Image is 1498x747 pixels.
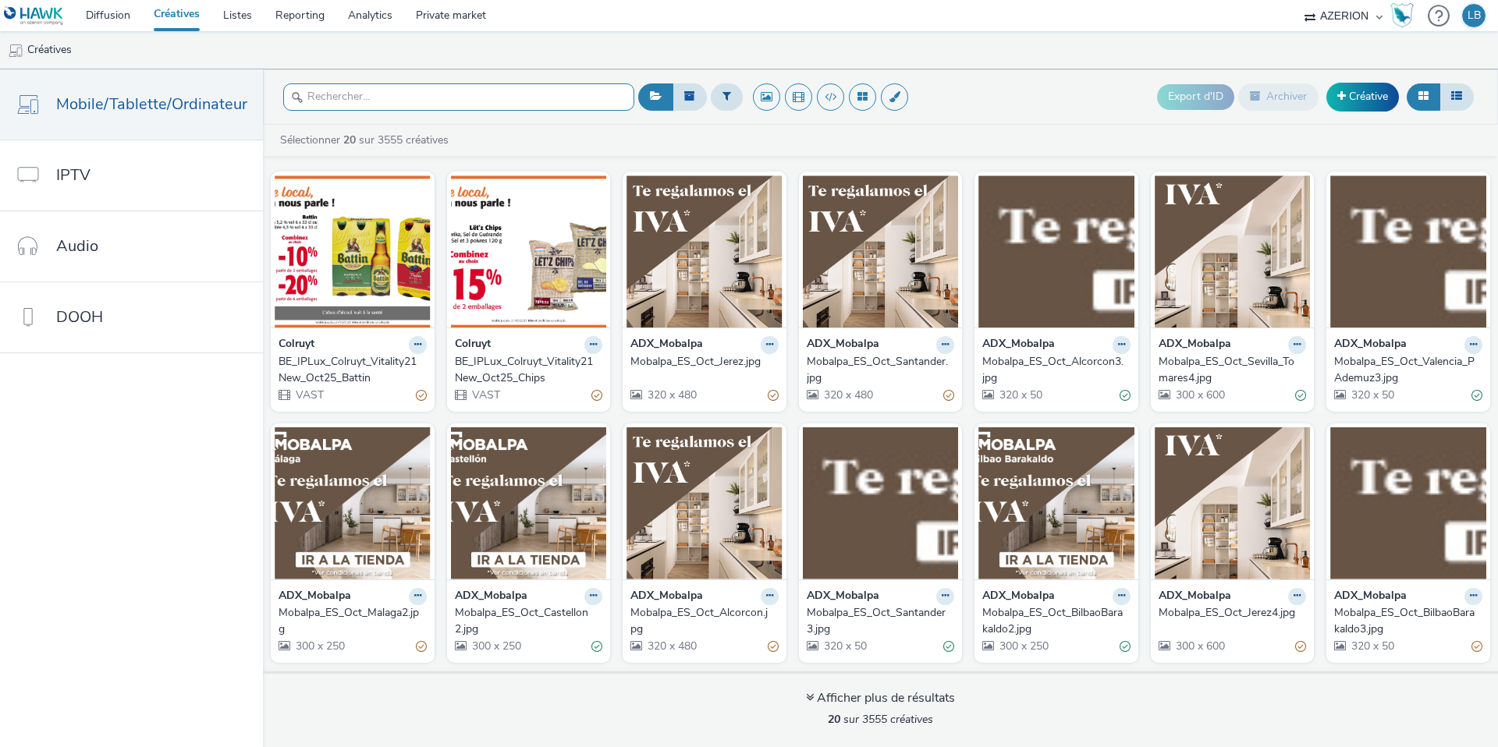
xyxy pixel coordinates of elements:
img: Mobalpa_ES_Oct_BilbaoBarakaldo2.jpg visual [978,427,1134,579]
img: Mobalpa_ES_Oct_Castellon2.jpg visual [451,427,607,579]
button: Export d'ID [1157,84,1234,109]
div: Partiellement valide [416,639,427,655]
span: 320 x 480 [646,388,697,402]
div: Mobalpa_ES_Oct_Sevilla_Tomares4.jpg [1159,354,1301,386]
div: BE_IPLux_Colruyt_Vitality21New_Oct25_Battin [279,354,421,386]
div: Mobalpa_ES_Oct_Valencia_PAdemuz3.jpg [1334,354,1476,386]
a: Mobalpa_ES_Oct_Alcorcon3.jpg [982,354,1131,386]
a: Mobalpa_ES_Oct_Jerez4.jpg [1159,605,1307,621]
strong: ADX_Mobalpa [982,588,1055,606]
img: undefined Logo [4,6,64,26]
a: Mobalpa_ES_Oct_Jerez.jpg [630,354,779,370]
div: Mobalpa_ES_Oct_Santander.jpg [807,354,949,386]
span: 320 x 50 [1350,639,1394,653]
span: 300 x 600 [1174,388,1225,402]
div: Mobalpa_ES_Oct_Santander3.jpg [807,605,949,637]
div: Mobalpa_ES_Oct_Jerez.jpg [630,354,772,370]
span: 320 x 50 [998,388,1042,402]
div: Mobalpa_ES_Oct_Castellon2.jpg [455,605,597,637]
a: Mobalpa_ES_Oct_BilbaoBarakaldo3.jpg [1334,605,1482,637]
img: Mobalpa_ES_Oct_Jerez.jpg visual [627,175,783,327]
strong: ADX_Mobalpa [807,336,879,354]
img: Mobalpa_ES_Oct_Malaga2.jpg visual [275,427,431,579]
a: Mobalpa_ES_Oct_BilbaoBarakaldo2.jpg [982,605,1131,637]
span: 300 x 250 [998,639,1049,653]
a: BE_IPLux_Colruyt_Vitality21New_Oct25_Chips [455,354,603,386]
img: Mobalpa_ES_Oct_Sevilla_Tomares4.jpg visual [1155,175,1311,327]
span: 300 x 250 [294,639,345,653]
strong: ADX_Mobalpa [455,588,527,606]
div: Valide [591,639,602,655]
a: Sélectionner sur 3555 créatives [279,133,455,147]
strong: ADX_Mobalpa [1159,588,1231,606]
div: Partiellement valide [416,388,427,404]
strong: 20 [343,133,356,147]
div: Mobalpa_ES_Oct_BilbaoBarakaldo3.jpg [1334,605,1476,637]
a: Mobalpa_ES_Oct_Santander3.jpg [807,605,955,637]
a: Mobalpa_ES_Oct_Alcorcon.jpg [630,605,779,637]
strong: ADX_Mobalpa [1334,336,1407,354]
span: 300 x 600 [1174,639,1225,653]
img: Mobalpa_ES_Oct_Valencia_PAdemuz3.jpg visual [1330,175,1486,327]
a: Créative [1326,83,1399,111]
strong: Colruyt [455,336,491,354]
div: LB [1468,4,1481,27]
span: VAST [294,388,324,402]
div: Mobalpa_ES_Oct_Jerez4.jpg [1159,605,1301,621]
strong: 20 [828,712,840,727]
strong: Colruyt [279,336,314,354]
a: Mobalpa_ES_Oct_Castellon2.jpg [455,605,603,637]
div: Partiellement valide [943,388,954,404]
div: Partiellement valide [768,639,779,655]
button: Archiver [1238,83,1319,110]
a: BE_IPLux_Colruyt_Vitality21New_Oct25_Battin [279,354,427,386]
button: Grille [1407,83,1440,110]
strong: ADX_Mobalpa [630,588,703,606]
span: Audio [56,235,98,257]
div: Valide [1120,639,1131,655]
div: BE_IPLux_Colruyt_Vitality21New_Oct25_Chips [455,354,597,386]
span: 320 x 50 [1350,388,1394,402]
a: Mobalpa_ES_Oct_Santander.jpg [807,354,955,386]
img: Hawk Academy [1390,3,1414,28]
img: mobile [8,43,23,58]
span: 300 x 250 [470,639,521,653]
div: Partiellement valide [1295,639,1306,655]
div: Valide [1120,388,1131,404]
div: Mobalpa_ES_Oct_Malaga2.jpg [279,605,421,637]
strong: ADX_Mobalpa [982,336,1055,354]
div: Valide [1471,388,1482,404]
a: Hawk Academy [1390,3,1420,28]
span: sur 3555 créatives [828,712,933,727]
span: Mobile/Tablette/Ordinateur [56,93,247,115]
div: Mobalpa_ES_Oct_Alcorcon3.jpg [982,354,1124,386]
span: 320 x 480 [646,639,697,653]
button: Liste [1439,83,1474,110]
div: Mobalpa_ES_Oct_Alcorcon.jpg [630,605,772,637]
span: 320 x 50 [822,639,867,653]
a: Mobalpa_ES_Oct_Sevilla_Tomares4.jpg [1159,354,1307,386]
img: Mobalpa_ES_Oct_Santander.jpg visual [803,175,959,327]
span: 320 x 480 [822,388,873,402]
strong: ADX_Mobalpa [630,336,703,354]
strong: ADX_Mobalpa [807,588,879,606]
a: Mobalpa_ES_Oct_Valencia_PAdemuz3.jpg [1334,354,1482,386]
img: Mobalpa_ES_Oct_Santander3.jpg visual [803,427,959,579]
img: BE_IPLux_Colruyt_Vitality21New_Oct25_Chips visual [451,175,607,327]
img: Mobalpa_ES_Oct_Alcorcon.jpg visual [627,427,783,579]
div: Afficher plus de résultats [806,689,955,707]
img: Mobalpa_ES_Oct_Jerez4.jpg visual [1155,427,1311,579]
span: DOOH [56,306,103,328]
div: Valide [943,639,954,655]
img: BE_IPLux_Colruyt_Vitality21New_Oct25_Battin visual [275,175,431,327]
div: Mobalpa_ES_Oct_BilbaoBarakaldo2.jpg [982,605,1124,637]
div: Partiellement valide [1471,639,1482,655]
img: Mobalpa_ES_Oct_Alcorcon3.jpg visual [978,175,1134,327]
span: VAST [470,388,500,402]
input: Rechercher... [283,83,634,111]
div: Valide [1295,388,1306,404]
div: Partiellement valide [768,388,779,404]
img: Mobalpa_ES_Oct_BilbaoBarakaldo3.jpg visual [1330,427,1486,579]
span: IPTV [56,164,91,186]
